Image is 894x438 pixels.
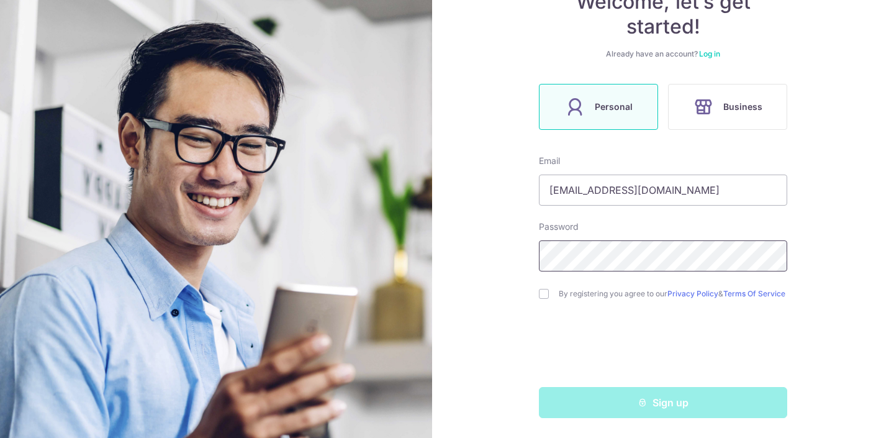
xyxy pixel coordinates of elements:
input: Enter your Email [539,175,787,206]
span: Personal [595,99,633,114]
span: Business [723,99,762,114]
label: By registering you agree to our & [559,289,787,299]
a: Personal [534,84,663,130]
label: Password [539,221,579,233]
a: Log in [699,49,720,58]
iframe: reCAPTCHA [569,324,757,372]
a: Business [663,84,792,130]
a: Terms Of Service [723,289,785,298]
label: Email [539,155,560,167]
div: Already have an account? [539,49,787,59]
a: Privacy Policy [667,289,718,298]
